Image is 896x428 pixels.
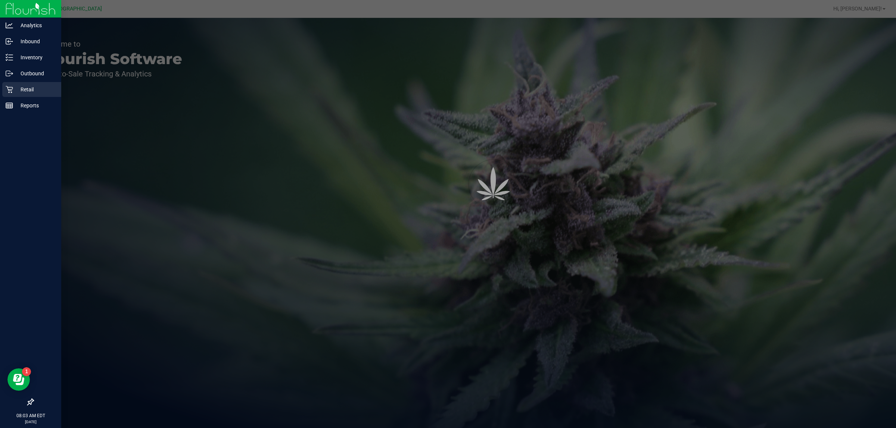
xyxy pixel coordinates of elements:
[13,69,58,78] p: Outbound
[3,412,58,419] p: 08:03 AM EDT
[13,21,58,30] p: Analytics
[13,37,58,46] p: Inbound
[6,38,13,45] inline-svg: Inbound
[22,367,31,376] iframe: Resource center unread badge
[7,368,30,391] iframe: Resource center
[6,86,13,93] inline-svg: Retail
[13,101,58,110] p: Reports
[3,419,58,425] p: [DATE]
[6,102,13,109] inline-svg: Reports
[6,54,13,61] inline-svg: Inventory
[6,70,13,77] inline-svg: Outbound
[13,85,58,94] p: Retail
[6,22,13,29] inline-svg: Analytics
[13,53,58,62] p: Inventory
